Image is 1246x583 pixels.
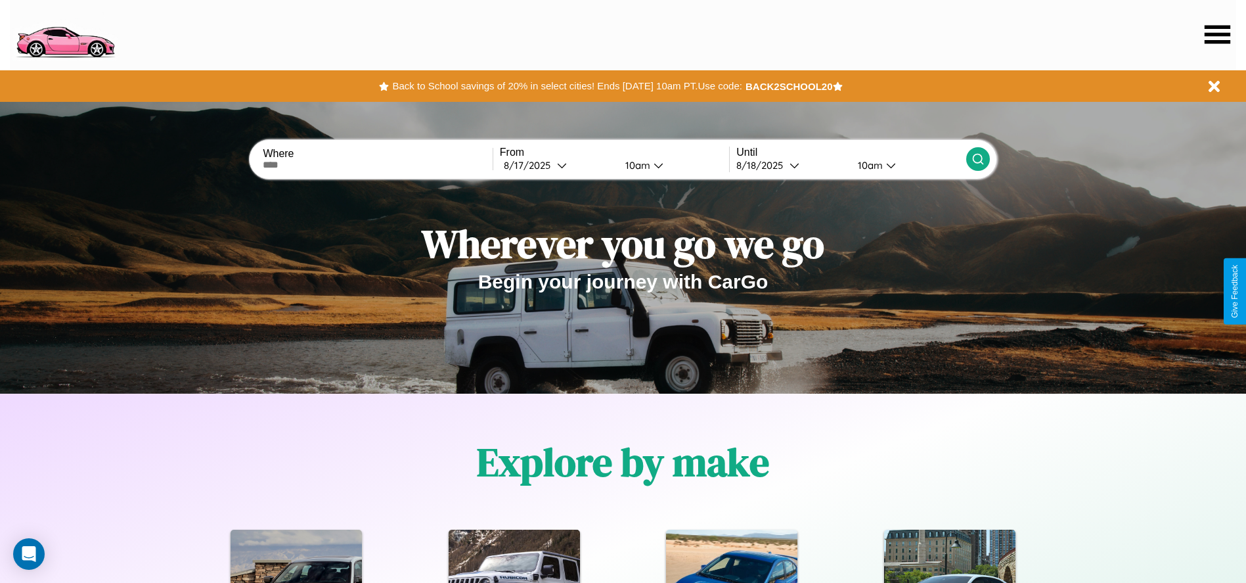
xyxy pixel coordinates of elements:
[13,538,45,570] div: Open Intercom Messenger
[619,159,654,172] div: 10am
[500,158,615,172] button: 8/17/2025
[504,159,557,172] div: 8 / 17 / 2025
[477,435,769,489] h1: Explore by make
[847,158,966,172] button: 10am
[263,148,492,160] label: Where
[500,147,729,158] label: From
[736,147,966,158] label: Until
[615,158,730,172] button: 10am
[736,159,790,172] div: 8 / 18 / 2025
[389,77,745,95] button: Back to School savings of 20% in select cities! Ends [DATE] 10am PT.Use code:
[1230,265,1239,318] div: Give Feedback
[745,81,833,92] b: BACK2SCHOOL20
[10,7,120,61] img: logo
[851,159,886,172] div: 10am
